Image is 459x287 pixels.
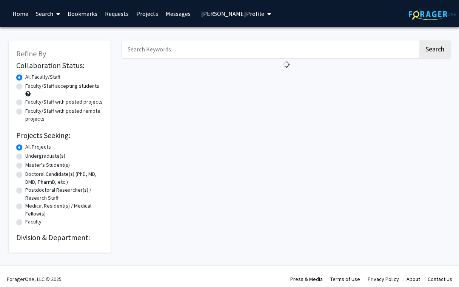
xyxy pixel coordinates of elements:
[162,0,194,27] a: Messages
[25,170,103,186] label: Doctoral Candidate(s) (PhD, MD, DMD, PharmD, etc.)
[407,276,420,282] a: About
[32,0,64,27] a: Search
[9,0,32,27] a: Home
[25,152,65,160] label: Undergraduate(s)
[16,61,103,70] h2: Collaboration Status:
[330,276,360,282] a: Terms of Use
[409,8,456,20] img: ForagerOne Logo
[16,49,46,58] span: Refine By
[25,186,103,202] label: Postdoctoral Researcher(s) / Research Staff
[290,276,323,282] a: Press & Media
[428,276,452,282] a: Contact Us
[122,40,418,58] input: Search Keywords
[25,107,103,123] label: Faculty/Staff with posted remote projects
[64,0,101,27] a: Bookmarks
[25,98,103,106] label: Faculty/Staff with posted projects
[25,82,99,90] label: Faculty/Staff accepting students
[16,233,103,242] h2: Division & Department:
[25,202,103,218] label: Medical Resident(s) / Medical Fellow(s)
[101,0,132,27] a: Requests
[201,10,264,17] span: [PERSON_NAME] Profile
[419,40,450,58] button: Search
[25,218,42,226] label: Faculty
[25,143,51,151] label: All Projects
[16,131,103,140] h2: Projects Seeking:
[368,276,399,282] a: Privacy Policy
[122,71,450,88] nav: Page navigation
[132,0,162,27] a: Projects
[280,58,293,71] img: Loading
[25,161,70,169] label: Master's Student(s)
[25,73,60,81] label: All Faculty/Staff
